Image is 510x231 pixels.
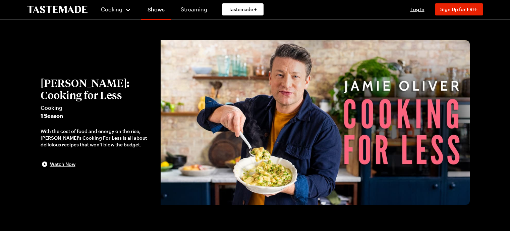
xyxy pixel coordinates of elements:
[41,77,154,101] h2: [PERSON_NAME]: Cooking for Less
[101,1,131,17] button: Cooking
[141,1,171,20] a: Shows
[222,3,264,15] a: Tastemade +
[101,6,122,12] span: Cooking
[404,6,431,13] button: Log In
[50,161,75,168] span: Watch Now
[27,6,88,13] a: To Tastemade Home Page
[41,77,154,168] button: [PERSON_NAME]: Cooking for LessCooking1 SeasonWith the cost of food and energy on the rise, [PERS...
[41,112,154,120] span: 1 Season
[410,6,424,12] span: Log In
[41,104,154,112] span: Cooking
[229,6,257,13] span: Tastemade +
[435,3,483,15] button: Sign Up for FREE
[41,128,154,148] div: With the cost of food and energy on the rise, [PERSON_NAME]'s Cooking For Less is all about delic...
[440,6,478,12] span: Sign Up for FREE
[161,40,470,205] img: Jamie Oliver: Cooking for Less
